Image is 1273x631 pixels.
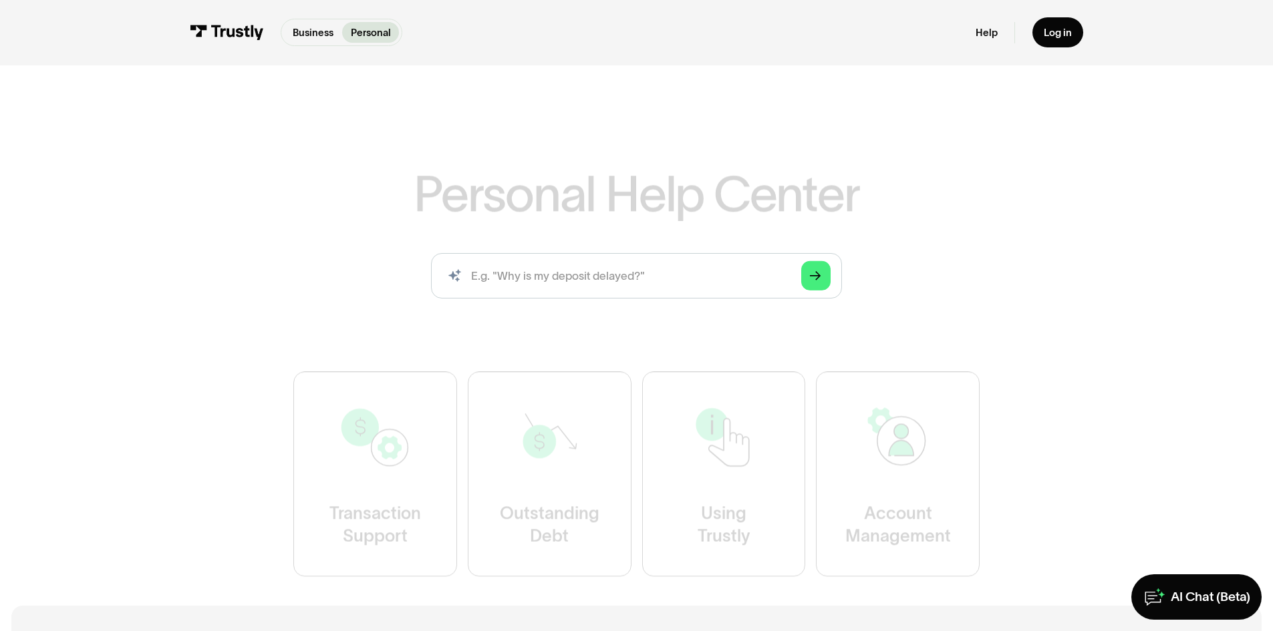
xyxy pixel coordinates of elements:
h1: Personal Help Center [414,170,859,219]
a: Business [284,22,341,43]
div: Log in [1044,26,1072,39]
a: Help [976,26,998,39]
p: Business [293,25,333,40]
div: Account Management [845,503,951,548]
a: AI Chat (Beta) [1131,574,1262,620]
form: Search [431,253,842,298]
img: Trustly Logo [190,25,263,40]
div: AI Chat (Beta) [1171,589,1250,606]
a: Personal [342,22,399,43]
p: Personal [351,25,391,40]
input: search [431,253,842,298]
div: Outstanding Debt [500,503,599,548]
a: OutstandingDebt [468,372,631,577]
a: AccountManagement [816,372,980,577]
a: TransactionSupport [293,372,457,577]
div: Using Trustly [697,503,750,548]
a: UsingTrustly [642,372,806,577]
div: Transaction Support [329,503,421,548]
a: Log in [1032,17,1083,47]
